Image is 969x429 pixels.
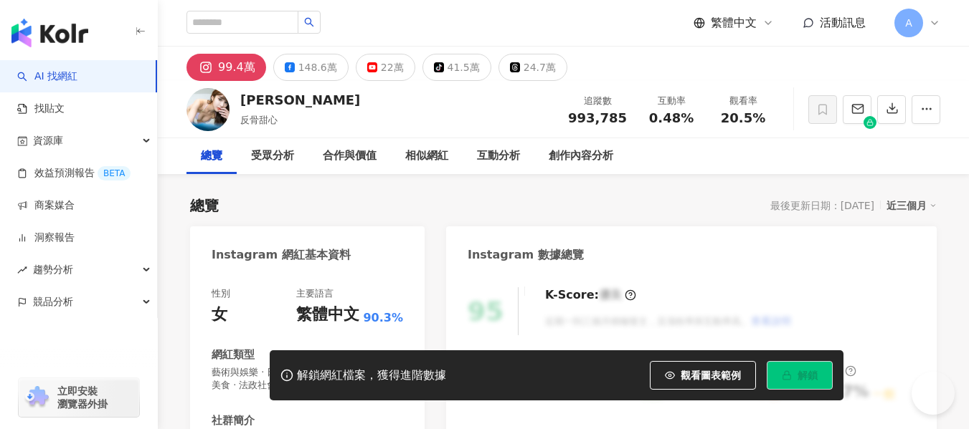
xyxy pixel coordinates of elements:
[568,94,627,108] div: 追蹤數
[644,94,699,108] div: 互動率
[381,57,404,77] div: 22萬
[721,111,765,125] span: 20.5%
[304,17,314,27] span: search
[681,370,741,381] span: 觀看圖表範例
[240,115,278,125] span: 反骨甜心
[212,247,351,263] div: Instagram 網紅基本資料
[887,196,937,215] div: 近三個月
[650,361,756,390] button: 觀看圖表範例
[212,347,255,362] div: 網紅類型
[33,286,73,318] span: 競品分析
[422,54,491,81] button: 41.5萬
[905,15,912,31] span: A
[649,111,694,125] span: 0.48%
[251,148,294,165] div: 受眾分析
[190,196,219,216] div: 總覽
[568,110,627,125] span: 993,785
[524,57,556,77] div: 24.7萬
[711,15,757,31] span: 繁體中文
[17,231,75,245] a: 洞察報告
[770,200,874,211] div: 最後更新日期：[DATE]
[767,361,833,390] button: 解鎖
[11,19,88,47] img: logo
[212,304,227,326] div: 女
[17,265,27,275] span: rise
[820,16,866,29] span: 活動訊息
[297,368,446,383] div: 解鎖網紅檔案，獲得進階數據
[17,166,131,180] a: 效益預測報告BETA
[545,287,636,303] div: K-Score :
[17,102,65,116] a: 找貼文
[33,254,73,286] span: 趨勢分析
[57,385,108,410] span: 立即安裝 瀏覽器外掛
[273,54,349,81] button: 148.6萬
[33,125,63,157] span: 資源庫
[296,287,334,300] div: 主要語言
[549,148,613,165] div: 創作內容分析
[356,54,415,81] button: 22萬
[218,57,255,77] div: 99.4萬
[716,94,770,108] div: 觀看率
[298,57,337,77] div: 148.6萬
[186,88,230,131] img: KOL Avatar
[23,386,51,409] img: chrome extension
[19,378,139,417] a: chrome extension立即安裝 瀏覽器外掛
[17,198,75,213] a: 商案媒合
[468,247,584,263] div: Instagram 數據總覽
[498,54,567,81] button: 24.7萬
[405,148,448,165] div: 相似網紅
[201,148,222,165] div: 總覽
[323,148,377,165] div: 合作與價值
[186,54,266,81] button: 99.4萬
[477,148,520,165] div: 互動分析
[296,304,359,326] div: 繁體中文
[212,413,255,428] div: 社群簡介
[448,57,480,77] div: 41.5萬
[212,287,230,300] div: 性別
[17,69,77,84] a: searchAI 找網紅
[240,91,360,109] div: [PERSON_NAME]
[363,310,403,326] span: 90.3%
